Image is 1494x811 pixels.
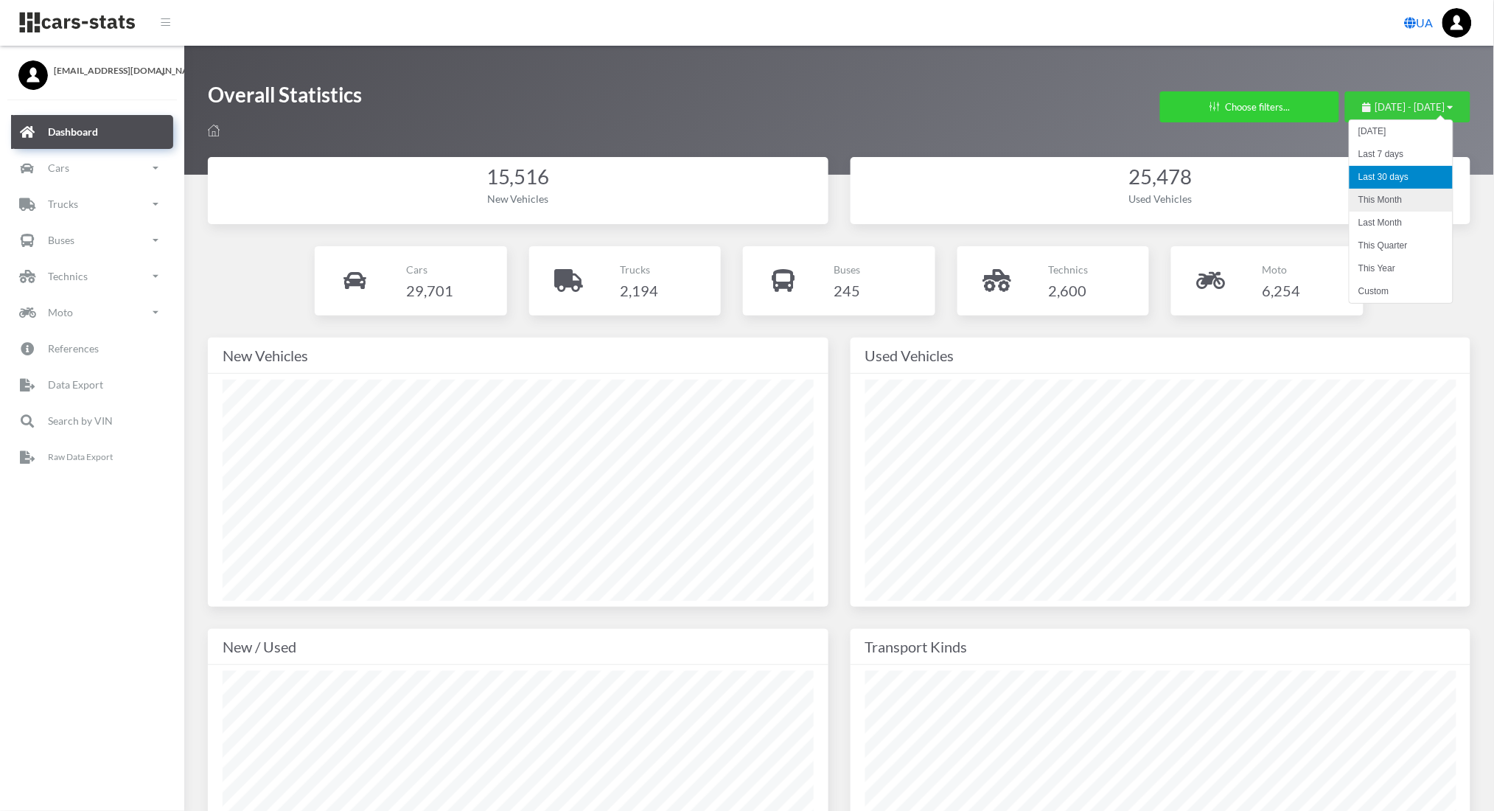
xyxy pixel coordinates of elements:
[834,279,861,302] h4: 245
[48,231,74,249] p: Buses
[11,260,173,293] a: Technics
[208,81,362,116] h1: Overall Statistics
[620,279,658,302] h4: 2,194
[223,344,814,367] div: New Vehicles
[1350,189,1453,212] li: This Month
[48,411,113,430] p: Search by VIN
[48,339,99,358] p: References
[1350,234,1453,257] li: This Quarter
[223,163,814,192] div: 15,516
[48,375,103,394] p: Data Export
[48,122,98,141] p: Dashboard
[11,440,173,474] a: Raw Data Export
[865,163,1456,192] div: 25,478
[1350,257,1453,280] li: This Year
[223,635,814,658] div: New / Used
[834,260,861,279] p: Buses
[1263,260,1301,279] p: Moto
[865,635,1456,658] div: Transport Kinds
[18,11,136,34] img: navbar brand
[11,115,173,149] a: Dashboard
[11,296,173,330] a: Moto
[48,303,73,321] p: Moto
[1350,166,1453,189] li: Last 30 days
[620,260,658,279] p: Trucks
[1345,91,1470,122] button: [DATE] - [DATE]
[406,260,453,279] p: Cars
[11,404,173,438] a: Search by VIN
[1048,260,1088,279] p: Technics
[1160,91,1339,122] button: Choose filters...
[1350,280,1453,303] li: Custom
[865,344,1456,367] div: Used Vehicles
[48,267,88,285] p: Technics
[1263,279,1301,302] h4: 6,254
[11,187,173,221] a: Trucks
[1350,212,1453,234] li: Last Month
[1350,120,1453,143] li: [DATE]
[1048,279,1088,302] h4: 2,600
[223,191,814,206] div: New Vehicles
[11,332,173,366] a: References
[48,159,69,177] p: Cars
[11,151,173,185] a: Cars
[18,60,166,77] a: [EMAIL_ADDRESS][DOMAIN_NAME]
[406,279,453,302] h4: 29,701
[11,223,173,257] a: Buses
[11,368,173,402] a: Data Export
[1442,8,1472,38] img: ...
[48,449,113,465] p: Raw Data Export
[1399,8,1439,38] a: UA
[1375,101,1445,113] span: [DATE] - [DATE]
[1350,143,1453,166] li: Last 7 days
[48,195,78,213] p: Trucks
[54,64,166,77] span: [EMAIL_ADDRESS][DOMAIN_NAME]
[865,191,1456,206] div: Used Vehicles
